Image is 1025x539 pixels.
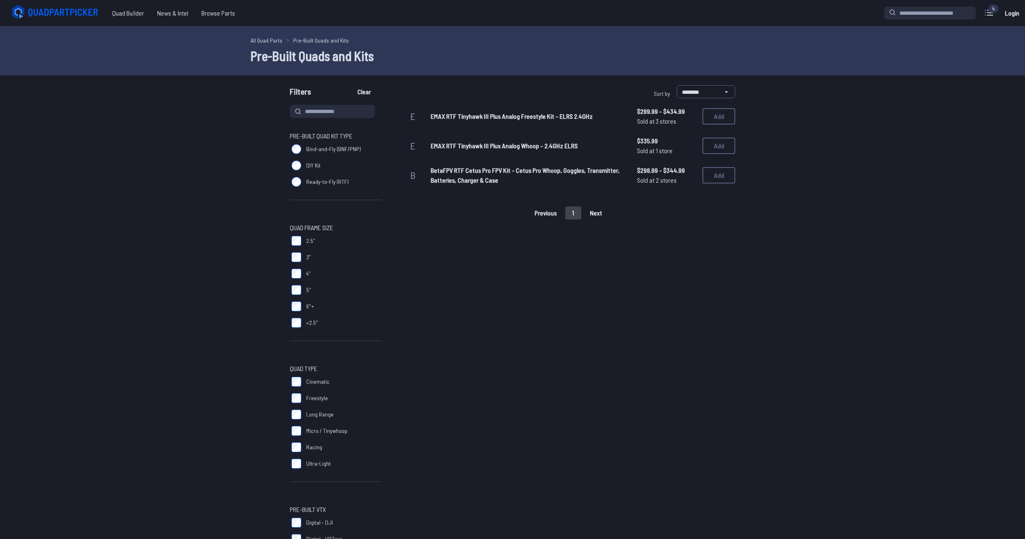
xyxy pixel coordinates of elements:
a: All Quad Parts [251,36,282,45]
input: Ultra-Light [291,459,301,469]
span: $298.99 - $344.99 [637,165,696,175]
span: Ready-to-Fly (RTF) [306,178,348,186]
input: 6"+ [291,301,301,311]
span: Long Range [306,410,334,419]
span: E [410,140,415,152]
span: $289.99 - $434.99 [637,106,696,116]
span: $335.99 [637,136,696,146]
a: Pre-Built Quads and Kits [293,36,349,45]
input: 3" [291,252,301,262]
span: DIY Kit [306,161,321,170]
span: Pre-Built Quad Kit Type [290,131,352,141]
span: Cinematic [306,378,330,386]
a: E [401,105,424,128]
span: Ultra-Light [306,460,331,468]
input: Micro / Tinywhoop [291,426,301,436]
button: 1 [565,206,581,220]
select: Sort by [677,85,735,98]
span: E [410,110,415,122]
span: 3" [306,253,311,261]
a: B [401,164,424,187]
span: Bind-and-Fly (BNF/PNP) [306,145,361,153]
span: Sold at 2 stores [637,175,696,185]
a: BetaFPV RTF Cetus Pro FPV Kit - Cetus Pro Whoop, Goggles, Transmitter, Batteries, Charger & Case [431,165,624,185]
span: Racing [306,443,322,451]
span: BetaFPV RTF Cetus Pro FPV Kit - Cetus Pro Whoop, Goggles, Transmitter, Batteries, Charger & Case [431,166,620,184]
button: Add [702,138,735,154]
span: Pre-Built VTX [290,505,326,514]
input: 5" [291,285,301,295]
input: Racing [291,442,301,452]
input: Long Range [291,410,301,419]
a: E [401,134,424,157]
span: B [410,169,415,181]
span: 6"+ [306,302,314,310]
span: EMAX RTF Tinyhawk III Plus Analog Whoop - 2.4GHz ELRS [431,142,578,149]
span: 5" [306,286,311,294]
span: Sold at 3 stores [637,116,696,126]
input: Cinematic [291,377,301,387]
span: Freestyle [306,394,328,402]
a: News & Intel [151,5,195,21]
button: Clear [350,85,378,98]
span: Sold at 1 store [637,146,696,156]
span: Sort by [654,90,670,97]
span: Quad Frame Size [290,223,333,233]
input: <2.5" [291,318,301,328]
a: EMAX RTF Tinyhawk III Plus Analog Whoop - 2.4GHz ELRS [431,141,624,151]
span: Micro / Tinywhoop [306,427,348,435]
input: Ready-to-Fly (RTF) [291,177,301,187]
button: Add [702,167,735,183]
input: 2.5" [291,236,301,246]
span: Digital - DJI [306,519,333,527]
a: Login [1002,5,1022,21]
span: Filters [290,85,311,102]
input: Digital - DJI [291,518,301,528]
span: <2.5" [306,319,318,327]
input: Bind-and-Fly (BNF/PNP) [291,144,301,154]
a: EMAX RTF Tinyhawk III Plus Analog Freestyle Kit - ELRS 2.4GHz [431,111,624,121]
input: Freestyle [291,393,301,403]
span: Quad Type [290,364,317,374]
h1: Pre-Built Quads and Kits [251,46,774,66]
input: DIY Kit [291,161,301,170]
span: 2.5" [306,237,315,245]
button: Add [702,108,735,125]
a: Quad Builder [106,5,151,21]
a: Browse Parts [195,5,242,21]
span: EMAX RTF Tinyhawk III Plus Analog Freestyle Kit - ELRS 2.4GHz [431,112,593,120]
div: 4 [988,5,999,13]
span: 4" [306,269,311,278]
input: 4" [291,269,301,279]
